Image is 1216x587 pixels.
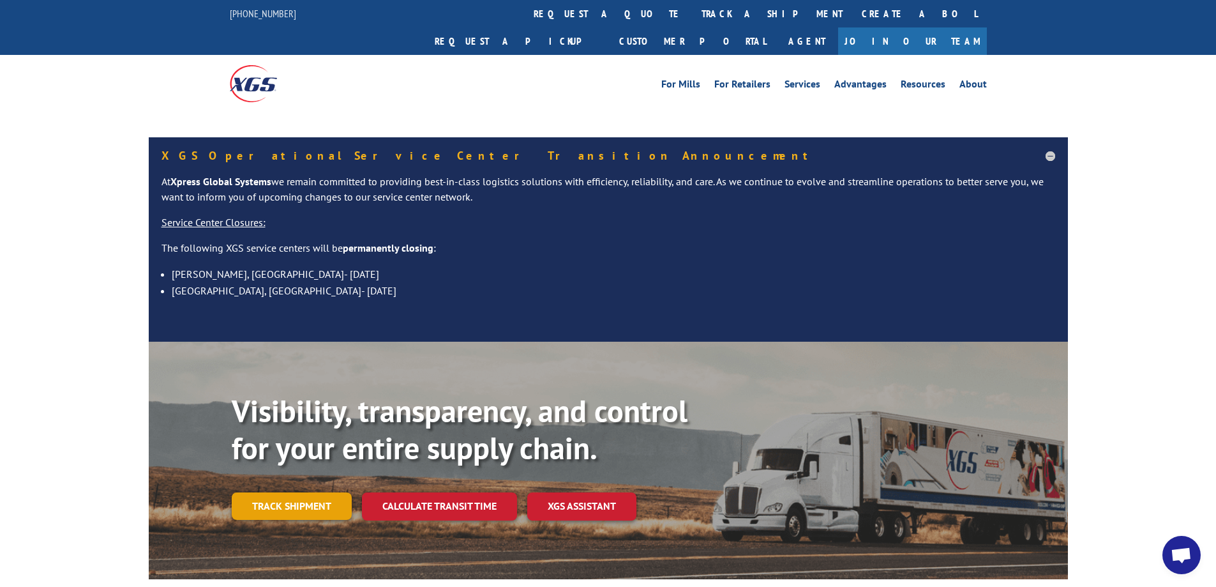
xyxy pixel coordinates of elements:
a: Join Our Team [838,27,987,55]
a: Agent [776,27,838,55]
h5: XGS Operational Service Center Transition Announcement [161,150,1055,162]
b: Visibility, transparency, and control for your entire supply chain. [232,391,687,468]
a: Resources [901,79,945,93]
a: Open chat [1162,536,1201,574]
a: Calculate transit time [362,492,517,520]
strong: Xpress Global Systems [170,175,271,188]
a: Customer Portal [610,27,776,55]
u: Service Center Closures: [161,216,266,229]
a: For Mills [661,79,700,93]
a: About [959,79,987,93]
a: Track shipment [232,492,352,519]
strong: permanently closing [343,241,433,254]
a: [PHONE_NUMBER] [230,7,296,20]
a: Services [784,79,820,93]
p: The following XGS service centers will be : [161,241,1055,266]
li: [PERSON_NAME], [GEOGRAPHIC_DATA]- [DATE] [172,266,1055,282]
li: [GEOGRAPHIC_DATA], [GEOGRAPHIC_DATA]- [DATE] [172,282,1055,299]
a: XGS ASSISTANT [527,492,636,520]
a: For Retailers [714,79,770,93]
p: At we remain committed to providing best-in-class logistics solutions with efficiency, reliabilit... [161,174,1055,215]
a: Request a pickup [425,27,610,55]
a: Advantages [834,79,887,93]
